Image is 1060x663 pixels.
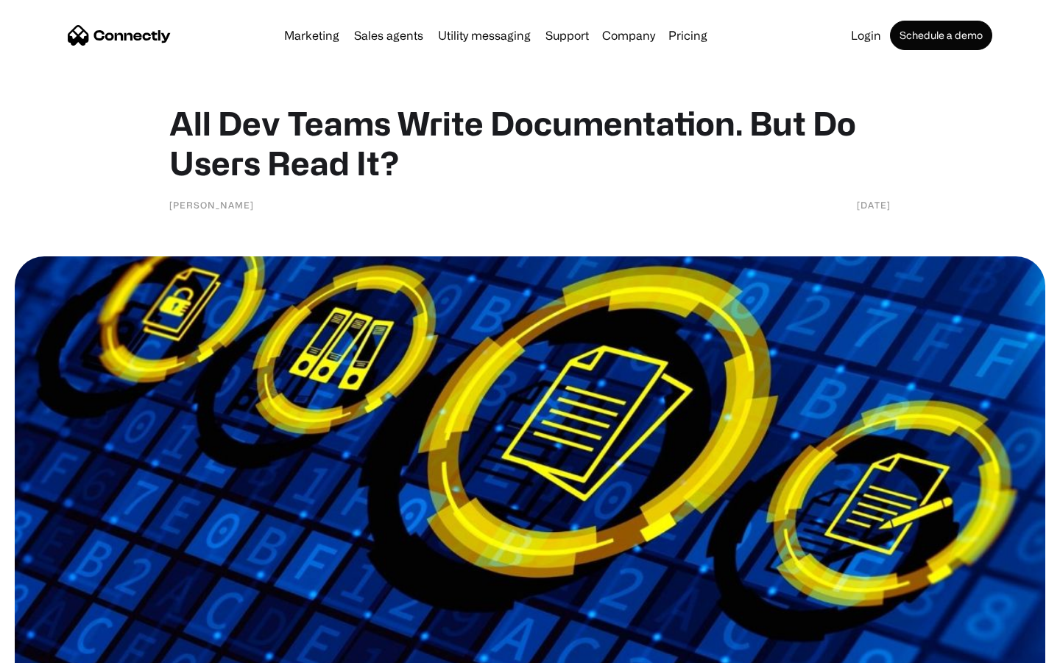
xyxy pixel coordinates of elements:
[857,197,891,212] div: [DATE]
[602,25,655,46] div: Company
[662,29,713,41] a: Pricing
[890,21,992,50] a: Schedule a demo
[169,103,891,183] h1: All Dev Teams Write Documentation. But Do Users Read It?
[169,197,254,212] div: [PERSON_NAME]
[348,29,429,41] a: Sales agents
[845,29,887,41] a: Login
[432,29,537,41] a: Utility messaging
[15,637,88,658] aside: Language selected: English
[278,29,345,41] a: Marketing
[540,29,595,41] a: Support
[29,637,88,658] ul: Language list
